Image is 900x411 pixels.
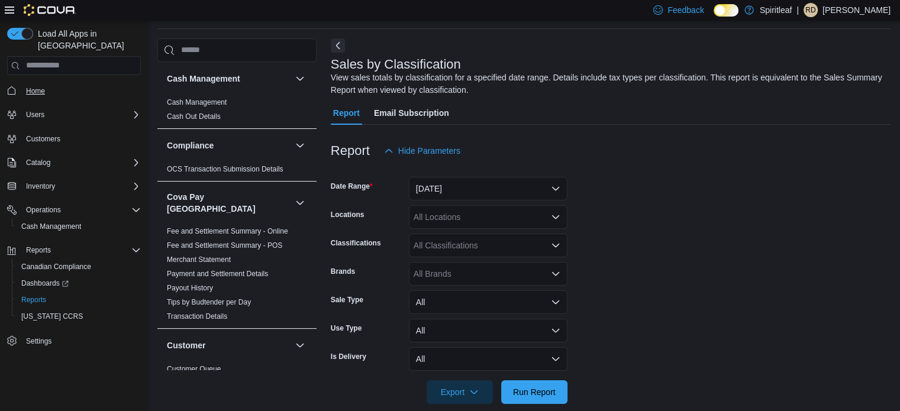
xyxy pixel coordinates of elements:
[167,112,221,121] a: Cash Out Details
[21,84,50,98] a: Home
[12,308,146,325] button: [US_STATE] CCRS
[167,312,227,321] a: Transaction Details
[331,57,461,72] h3: Sales by Classification
[21,203,141,217] span: Operations
[167,297,251,307] span: Tips by Budtender per Day
[21,156,141,170] span: Catalog
[2,242,146,258] button: Reports
[551,241,560,250] button: Open list of options
[714,4,738,17] input: Dark Mode
[167,283,213,293] span: Payout History
[398,145,460,157] span: Hide Parameters
[21,312,83,321] span: [US_STATE] CCRS
[12,258,146,275] button: Canadian Compliance
[21,262,91,271] span: Canadian Compliance
[331,38,345,53] button: Next
[157,224,317,328] div: Cova Pay [GEOGRAPHIC_DATA]
[167,269,268,279] span: Payment and Settlement Details
[2,332,146,349] button: Settings
[2,202,146,218] button: Operations
[21,243,141,257] span: Reports
[804,3,818,17] div: Ravi D
[157,362,317,381] div: Customer
[167,227,288,235] a: Fee and Settlement Summary - Online
[21,243,56,257] button: Reports
[331,295,363,305] label: Sale Type
[2,154,146,171] button: Catalog
[26,134,60,144] span: Customers
[167,339,205,351] h3: Customer
[2,82,146,99] button: Home
[26,182,55,191] span: Inventory
[21,295,46,305] span: Reports
[167,98,227,107] span: Cash Management
[17,219,86,234] a: Cash Management
[167,140,291,151] button: Compliance
[167,284,213,292] a: Payout History
[17,293,141,307] span: Reports
[21,279,69,288] span: Dashboards
[434,380,486,404] span: Export
[167,98,227,106] a: Cash Management
[796,3,799,17] p: |
[17,276,73,290] a: Dashboards
[167,191,291,215] button: Cova Pay [GEOGRAPHIC_DATA]
[167,255,231,264] span: Merchant Statement
[331,144,370,158] h3: Report
[24,4,76,16] img: Cova
[21,83,141,98] span: Home
[167,255,231,264] a: Merchant Statement
[26,86,45,96] span: Home
[167,164,283,174] span: OCS Transaction Submission Details
[21,156,55,170] button: Catalog
[17,293,51,307] a: Reports
[333,101,360,125] span: Report
[293,196,307,210] button: Cova Pay [GEOGRAPHIC_DATA]
[331,323,362,333] label: Use Type
[331,182,373,191] label: Date Range
[21,108,141,122] span: Users
[427,380,493,404] button: Export
[167,364,221,374] span: Customer Queue
[2,130,146,147] button: Customers
[501,380,567,404] button: Run Report
[331,210,364,219] label: Locations
[805,3,815,17] span: RD
[167,365,221,373] a: Customer Queue
[667,4,704,16] span: Feedback
[17,276,141,290] span: Dashboards
[167,298,251,306] a: Tips by Budtender per Day
[2,178,146,195] button: Inventory
[33,28,141,51] span: Load All Apps in [GEOGRAPHIC_DATA]
[17,260,96,274] a: Canadian Compliance
[167,73,291,85] button: Cash Management
[26,158,50,167] span: Catalog
[409,290,567,314] button: All
[21,108,49,122] button: Users
[17,219,141,234] span: Cash Management
[21,333,141,348] span: Settings
[7,77,141,380] nav: Complex example
[167,226,288,236] span: Fee and Settlement Summary - Online
[12,292,146,308] button: Reports
[12,275,146,292] a: Dashboards
[331,238,381,248] label: Classifications
[513,386,556,398] span: Run Report
[331,352,366,361] label: Is Delivery
[760,3,792,17] p: Spiritleaf
[379,139,465,163] button: Hide Parameters
[551,269,560,279] button: Open list of options
[167,339,291,351] button: Customer
[409,319,567,342] button: All
[26,205,61,215] span: Operations
[331,267,355,276] label: Brands
[409,177,567,200] button: [DATE]
[167,241,282,250] a: Fee and Settlement Summary - POS
[167,165,283,173] a: OCS Transaction Submission Details
[21,334,56,348] a: Settings
[293,72,307,86] button: Cash Management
